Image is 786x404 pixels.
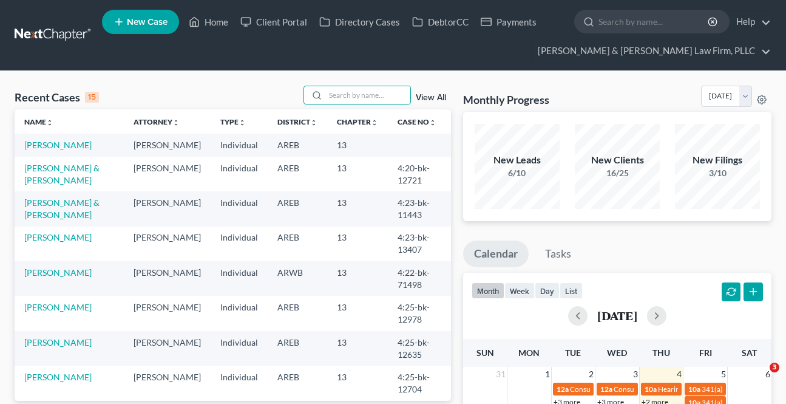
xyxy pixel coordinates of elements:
[124,227,211,261] td: [PERSON_NAME]
[327,134,388,156] td: 13
[544,367,551,382] span: 1
[388,366,451,400] td: 4:25-bk-12704
[398,117,436,126] a: Case Nounfold_more
[614,385,724,394] span: Consult Date for [PERSON_NAME]
[268,296,327,330] td: AREB
[575,153,660,167] div: New Clients
[268,134,327,156] td: AREB
[183,11,234,33] a: Home
[565,348,581,358] span: Tue
[124,134,211,156] td: [PERSON_NAME]
[535,282,560,299] button: day
[24,337,92,348] a: [PERSON_NAME]
[211,261,268,296] td: Individual
[325,86,410,104] input: Search by name...
[85,92,99,103] div: 15
[388,191,451,226] td: 4:23-bk-11443
[327,227,388,261] td: 13
[268,261,327,296] td: ARWB
[388,227,451,261] td: 4:23-bk-13407
[463,92,549,107] h3: Monthly Progress
[388,157,451,191] td: 4:20-bk-12721
[24,163,100,185] a: [PERSON_NAME] & [PERSON_NAME]
[675,167,760,179] div: 3/10
[337,117,378,126] a: Chapterunfold_more
[234,11,313,33] a: Client Portal
[675,153,760,167] div: New Filings
[658,385,753,394] span: Hearing for [PERSON_NAME]
[127,18,168,27] span: New Case
[327,157,388,191] td: 13
[518,348,540,358] span: Mon
[24,232,92,242] a: [PERSON_NAME]
[534,241,582,267] a: Tasks
[688,385,700,394] span: 10a
[134,117,180,126] a: Attorneyunfold_more
[220,117,246,126] a: Typeunfold_more
[699,348,712,358] span: Fri
[676,367,683,382] span: 4
[310,119,317,126] i: unfold_more
[406,11,475,33] a: DebtorCC
[313,11,406,33] a: Directory Cases
[277,117,317,126] a: Districtunfold_more
[211,191,268,226] td: Individual
[388,296,451,330] td: 4:25-bk-12978
[472,282,504,299] button: month
[268,331,327,366] td: AREB
[211,296,268,330] td: Individual
[476,348,494,358] span: Sun
[268,366,327,400] td: AREB
[211,157,268,191] td: Individual
[24,140,92,150] a: [PERSON_NAME]
[211,366,268,400] td: Individual
[211,134,268,156] td: Individual
[597,309,637,322] h2: [DATE]
[172,119,180,126] i: unfold_more
[570,385,680,394] span: Consult Date for [PERSON_NAME]
[239,119,246,126] i: unfold_more
[24,267,92,278] a: [PERSON_NAME]
[327,296,388,330] td: 13
[327,366,388,400] td: 13
[504,282,535,299] button: week
[268,191,327,226] td: AREB
[388,261,451,296] td: 4:22-bk-71498
[268,227,327,261] td: AREB
[124,261,211,296] td: [PERSON_NAME]
[327,331,388,366] td: 13
[124,331,211,366] td: [PERSON_NAME]
[371,119,378,126] i: unfold_more
[124,157,211,191] td: [PERSON_NAME]
[745,363,774,392] iframe: Intercom live chat
[15,90,99,104] div: Recent Cases
[770,363,779,372] span: 3
[24,302,92,312] a: [PERSON_NAME]
[600,385,612,394] span: 12a
[560,282,583,299] button: list
[742,348,757,358] span: Sat
[588,367,595,382] span: 2
[645,385,657,394] span: 10a
[652,348,670,358] span: Thu
[24,372,92,382] a: [PERSON_NAME]
[495,367,507,382] span: 31
[475,167,560,179] div: 6/10
[532,40,771,62] a: [PERSON_NAME] & [PERSON_NAME] Law Firm, PLLC
[124,366,211,400] td: [PERSON_NAME]
[24,197,100,220] a: [PERSON_NAME] & [PERSON_NAME]
[632,367,639,382] span: 3
[327,191,388,226] td: 13
[211,331,268,366] td: Individual
[720,367,727,382] span: 5
[730,11,771,33] a: Help
[124,191,211,226] td: [PERSON_NAME]
[575,167,660,179] div: 16/25
[388,331,451,366] td: 4:25-bk-12635
[429,119,436,126] i: unfold_more
[475,11,543,33] a: Payments
[607,348,627,358] span: Wed
[211,227,268,261] td: Individual
[598,10,710,33] input: Search by name...
[475,153,560,167] div: New Leads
